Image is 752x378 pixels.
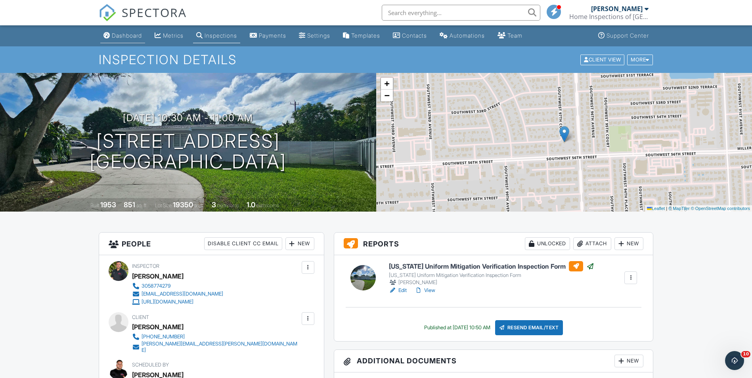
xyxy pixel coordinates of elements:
h1: Inspection Details [99,53,654,67]
span: Built [90,202,99,208]
span: Client [132,314,149,320]
span: 10 [741,351,750,357]
img: Marker [559,126,569,142]
a: Dashboard [100,29,145,43]
div: [PERSON_NAME] [389,279,594,286]
a: Zoom out [381,90,393,101]
div: [EMAIL_ADDRESS][DOMAIN_NAME] [142,291,223,297]
div: New [614,237,643,250]
div: Contacts [402,32,427,39]
div: Disable Client CC Email [204,237,282,250]
a: Leaflet [647,206,665,211]
a: © OpenStreetMap contributors [691,206,750,211]
h3: Reports [334,233,653,255]
div: New [285,237,314,250]
div: [PERSON_NAME] [132,321,184,333]
div: 851 [124,200,135,209]
div: [PERSON_NAME] [591,5,643,13]
div: Automations [450,32,485,39]
span: + [384,78,389,88]
div: 19350 [173,200,193,209]
iframe: Intercom live chat [725,351,744,370]
div: [URL][DOMAIN_NAME] [142,299,193,305]
a: Metrics [151,29,187,43]
div: Published at [DATE] 10:50 AM [424,325,490,331]
div: 3 [212,200,216,209]
a: Zoom in [381,78,393,90]
div: [PERSON_NAME][EMAIL_ADDRESS][PERSON_NAME][DOMAIN_NAME] [142,341,300,353]
div: Unlocked [525,237,570,250]
h3: [DATE] 10:30 am - 11:00 am [123,113,253,123]
div: 1.0 [247,200,255,209]
span: Lot Size [155,202,172,208]
a: Settings [296,29,333,43]
a: Payments [247,29,289,43]
a: View [415,286,435,294]
div: Settings [307,32,330,39]
span: bedrooms [217,202,239,208]
a: © MapTiler [668,206,690,211]
a: Inspections [193,29,240,43]
a: [US_STATE] Uniform Mitigation Verification Inspection Form [US_STATE] Uniform Mitigation Verifica... [389,261,594,286]
div: Support Center [607,32,649,39]
input: Search everything... [382,5,540,21]
span: | [666,206,667,211]
span: sq. ft. [136,202,147,208]
span: sq.ft. [194,202,204,208]
a: Automations (Basic) [436,29,488,43]
a: Edit [389,286,407,294]
div: Attach [573,237,611,250]
div: More [627,54,653,65]
div: Inspections [205,32,237,39]
a: SPECTORA [99,11,187,27]
div: Templates [351,32,380,39]
a: Team [494,29,526,43]
div: [PERSON_NAME] [132,270,184,282]
a: 3058774279 [132,282,223,290]
div: New [614,355,643,367]
span: Inspector [132,263,159,269]
a: [PERSON_NAME][EMAIL_ADDRESS][PERSON_NAME][DOMAIN_NAME] [132,341,300,353]
h6: [US_STATE] Uniform Mitigation Verification Inspection Form [389,261,594,271]
div: Client View [580,54,624,65]
img: The Best Home Inspection Software - Spectora [99,4,116,21]
div: [PHONE_NUMBER] [142,334,185,340]
div: Dashboard [112,32,142,39]
div: Resend Email/Text [495,320,563,335]
a: [PHONE_NUMBER] [132,333,300,341]
span: SPECTORA [122,4,187,21]
div: Metrics [163,32,184,39]
a: [EMAIL_ADDRESS][DOMAIN_NAME] [132,290,223,298]
div: [US_STATE] Uniform Mitigation Verification Inspection Form [389,272,594,279]
span: − [384,90,389,100]
a: [URL][DOMAIN_NAME] [132,298,223,306]
div: Team [507,32,522,39]
h3: Additional Documents [334,350,653,372]
span: bathrooms [256,202,279,208]
a: Client View [580,56,626,62]
div: 3058774279 [142,283,171,289]
a: Templates [340,29,383,43]
a: Support Center [595,29,652,43]
div: Payments [259,32,286,39]
h1: [STREET_ADDRESS] [GEOGRAPHIC_DATA] [90,131,286,173]
h3: People [99,233,324,255]
span: Scheduled By [132,362,169,368]
div: 1953 [100,200,116,209]
div: Home Inspections of Southeast FL, Inc. [569,13,649,21]
a: Contacts [390,29,430,43]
